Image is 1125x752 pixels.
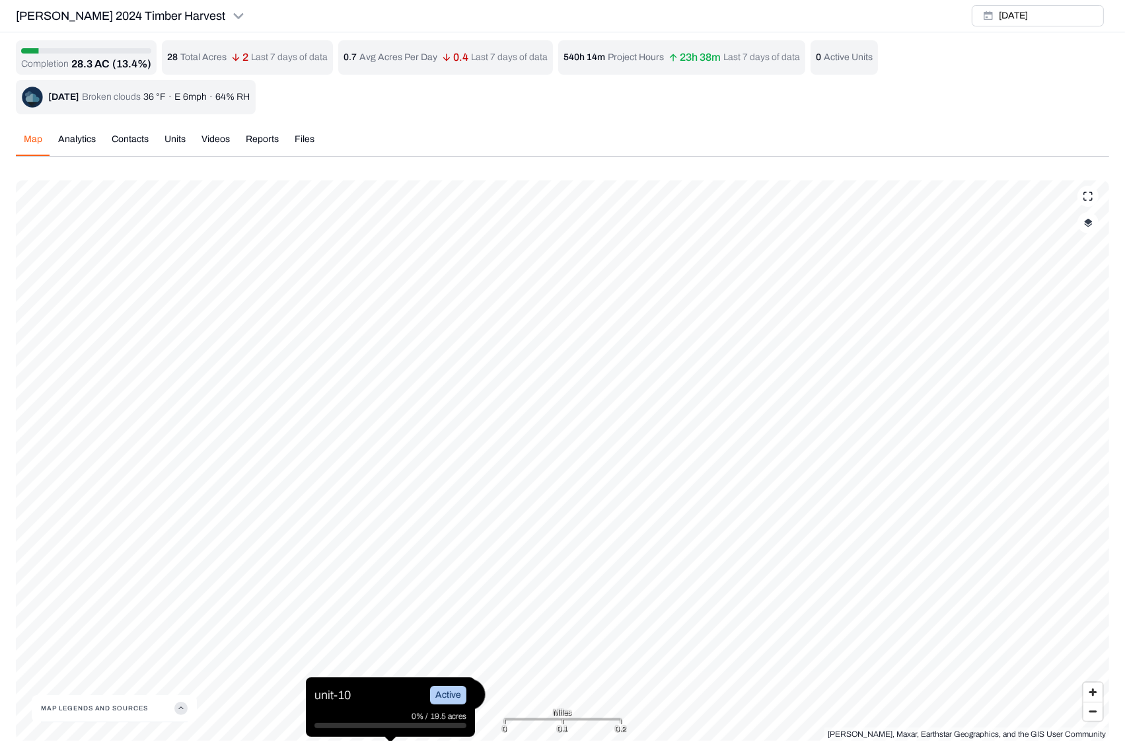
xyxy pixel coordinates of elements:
[608,51,664,64] p: Project Hours
[112,56,151,72] p: (13.4%)
[209,91,213,104] p: ·
[558,722,568,735] div: 0.1
[563,51,605,64] p: 540h 14m
[1083,683,1103,702] button: Zoom in
[1084,218,1093,227] img: layerIcon
[251,51,328,64] p: Last 7 days of data
[443,54,451,61] img: arrow
[232,54,248,61] p: 2
[82,91,141,104] p: Broken clouds
[431,710,466,723] p: 19.5 acres
[1083,702,1103,721] button: Zoom out
[359,51,437,64] p: Avg Acres Per Day
[314,686,351,704] p: unit-10
[824,51,873,64] p: Active Units
[412,710,431,723] p: 0% /
[157,133,194,156] button: Units
[471,51,548,64] p: Last 7 days of data
[16,7,225,25] p: [PERSON_NAME] 2024 Timber Harvest
[615,722,626,735] div: 0.2
[180,51,227,64] p: Total Acres
[502,722,507,735] div: 0
[554,706,572,719] span: Miles
[16,180,1109,741] canvas: Map
[71,56,110,72] p: 28.3 AC
[828,728,1106,741] div: [PERSON_NAME], Maxar, Earthstar Geographics, and the GIS User Community
[443,54,468,61] p: 0.4
[41,695,188,722] button: Map Legends And Sources
[344,51,357,64] p: 0.7
[167,51,178,64] p: 28
[22,87,43,108] img: broken-clouds-night-D27faUOw.png
[168,91,172,104] p: ·
[21,57,69,71] p: Completion
[48,91,79,104] div: [DATE]
[71,56,151,72] button: 28.3 AC(13.4%)
[215,91,250,104] p: 64% RH
[287,133,322,156] button: Files
[972,5,1104,26] button: [DATE]
[104,133,157,156] button: Contacts
[194,133,238,156] button: Videos
[669,54,721,61] p: 23h 38m
[50,133,104,156] button: Analytics
[723,51,800,64] p: Last 7 days of data
[16,133,50,156] button: Map
[430,686,466,704] div: Active
[232,54,240,61] img: arrow
[143,91,166,104] p: 36 °F
[238,133,287,156] button: Reports
[669,54,677,61] img: arrow
[174,91,207,104] p: E 6mph
[816,51,821,64] p: 0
